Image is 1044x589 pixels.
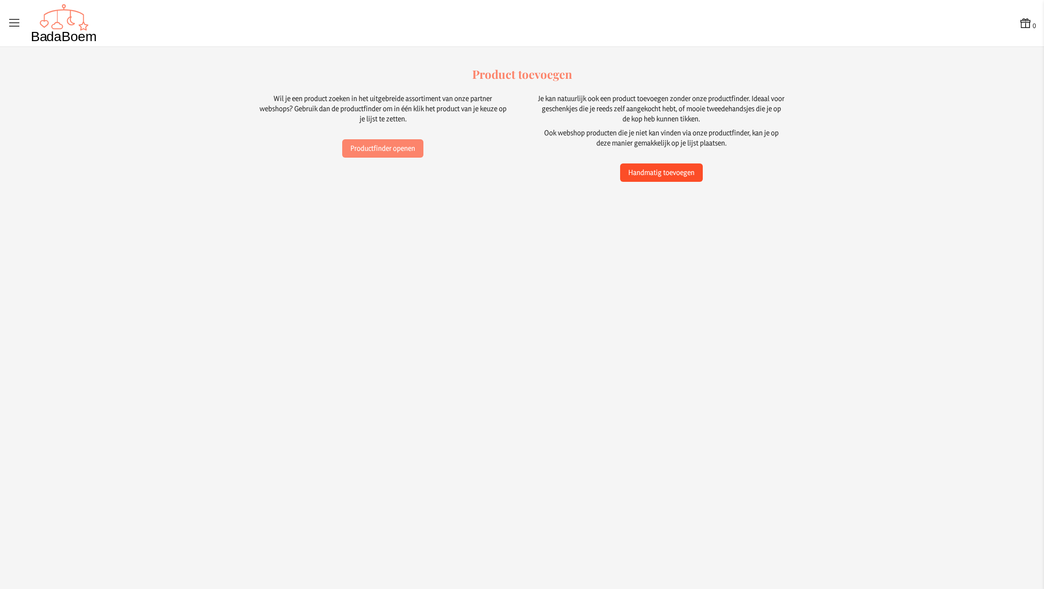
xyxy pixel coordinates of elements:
[620,163,703,182] button: Handmatig toevoegen
[1019,16,1036,30] button: 0
[342,139,423,158] button: Productfinder openen
[537,93,785,124] p: Je kan natuurlijk ook een product toevoegen zonder onze productfinder. Ideaal voor geschenkjes di...
[259,66,785,82] div: Product toevoegen
[31,4,97,43] img: Badaboem
[537,128,785,148] p: Ook webshop producten die je niet kan vinden via onze productfinder, kan je op deze manier gemakk...
[259,93,507,124] p: Wil je een product zoeken in het uitgebreide assortiment van onze partner webshops? Gebruik dan d...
